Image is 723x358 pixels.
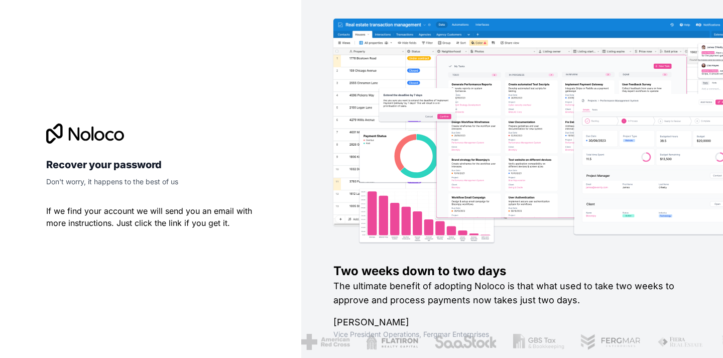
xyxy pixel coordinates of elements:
[333,329,691,339] h1: Vice President Operations , Fergmar Enterprises
[434,334,497,350] img: /assets/saastock-C6Zbiodz.png
[46,177,255,187] p: Don't worry, it happens to the best of us
[657,334,704,350] img: /assets/fiera-fwj2N5v4.png
[333,279,691,307] h2: The ultimate benefit of adopting Noloco is that what used to take two weeks to approve and proces...
[513,334,564,350] img: /assets/gbstax-C-GtDUiK.png
[366,334,418,350] img: /assets/flatiron-C8eUkumj.png
[333,263,691,279] h1: Two weeks down to two days
[46,156,255,174] h2: Recover your password
[333,315,691,329] h1: [PERSON_NAME]
[301,334,350,350] img: /assets/american-red-cross-BAupjrZR.png
[580,334,641,350] img: /assets/fergmar-CudnrXN5.png
[46,205,255,229] p: If we find your account we will send you an email with more instructions. Just click the link if ...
